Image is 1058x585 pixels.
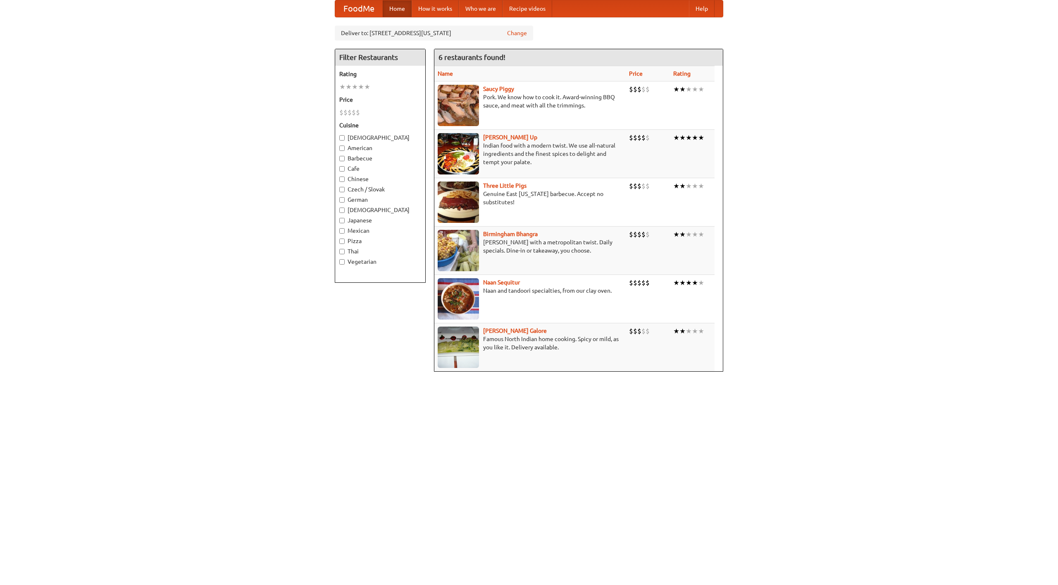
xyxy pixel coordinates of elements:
[335,49,425,66] h4: Filter Restaurants
[641,181,646,191] li: $
[629,133,633,142] li: $
[641,278,646,287] li: $
[339,70,421,78] h5: Rating
[339,237,421,245] label: Pizza
[629,230,633,239] li: $
[673,181,679,191] li: ★
[633,181,637,191] li: $
[352,108,356,117] li: $
[339,227,421,235] label: Mexican
[679,230,686,239] li: ★
[339,208,345,213] input: [DEMOGRAPHIC_DATA]
[698,327,704,336] li: ★
[339,247,421,255] label: Thai
[483,327,547,334] a: [PERSON_NAME] Galore
[637,278,641,287] li: $
[364,82,370,91] li: ★
[339,258,421,266] label: Vegetarian
[646,133,650,142] li: $
[686,327,692,336] li: ★
[483,279,520,286] b: Naan Sequitur
[633,133,637,142] li: $
[348,108,352,117] li: $
[438,133,479,174] img: curryup.jpg
[646,181,650,191] li: $
[339,239,345,244] input: Pizza
[641,133,646,142] li: $
[679,181,686,191] li: ★
[673,278,679,287] li: ★
[641,85,646,94] li: $
[686,133,692,142] li: ★
[438,327,479,368] img: currygalore.jpg
[686,230,692,239] li: ★
[641,327,646,336] li: $
[692,230,698,239] li: ★
[339,228,345,234] input: Mexican
[679,278,686,287] li: ★
[692,278,698,287] li: ★
[356,108,360,117] li: $
[383,0,412,17] a: Home
[339,175,421,183] label: Chinese
[629,181,633,191] li: $
[633,327,637,336] li: $
[339,259,345,265] input: Vegetarian
[629,85,633,94] li: $
[352,82,358,91] li: ★
[459,0,503,17] a: Who we are
[339,196,421,204] label: German
[673,85,679,94] li: ★
[483,134,537,141] a: [PERSON_NAME] Up
[641,230,646,239] li: $
[339,156,345,161] input: Barbecue
[339,216,421,224] label: Japanese
[483,182,527,189] a: Three Little Pigs
[339,108,343,117] li: $
[673,133,679,142] li: ★
[339,187,345,192] input: Czech / Slovak
[438,70,453,77] a: Name
[633,85,637,94] li: $
[698,278,704,287] li: ★
[335,0,383,17] a: FoodMe
[637,85,641,94] li: $
[438,278,479,320] img: naansequitur.jpg
[698,230,704,239] li: ★
[438,141,622,166] p: Indian food with a modern twist. We use all-natural ingredients and the finest spices to delight ...
[692,85,698,94] li: ★
[503,0,552,17] a: Recipe videos
[507,29,527,37] a: Change
[438,181,479,223] img: littlepigs.jpg
[629,278,633,287] li: $
[483,86,514,92] a: Saucy Piggy
[339,185,421,193] label: Czech / Slovak
[339,134,421,142] label: [DEMOGRAPHIC_DATA]
[339,249,345,254] input: Thai
[438,230,479,271] img: bhangra.jpg
[692,133,698,142] li: ★
[646,278,650,287] li: $
[438,85,479,126] img: saucy.jpg
[339,121,421,129] h5: Cuisine
[343,108,348,117] li: $
[637,327,641,336] li: $
[412,0,459,17] a: How it works
[438,238,622,255] p: [PERSON_NAME] with a metropolitan twist. Daily specials. Dine-in or takeaway, you choose.
[673,70,691,77] a: Rating
[637,181,641,191] li: $
[438,335,622,351] p: Famous North Indian home cooking. Spicy or mild, as you like it. Delivery available.
[358,82,364,91] li: ★
[692,327,698,336] li: ★
[686,85,692,94] li: ★
[335,26,533,41] div: Deliver to: [STREET_ADDRESS][US_STATE]
[629,327,633,336] li: $
[339,96,421,104] h5: Price
[646,230,650,239] li: $
[637,230,641,239] li: $
[438,190,622,206] p: Genuine East [US_STATE] barbecue. Accept no substitutes!
[339,177,345,182] input: Chinese
[339,144,421,152] label: American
